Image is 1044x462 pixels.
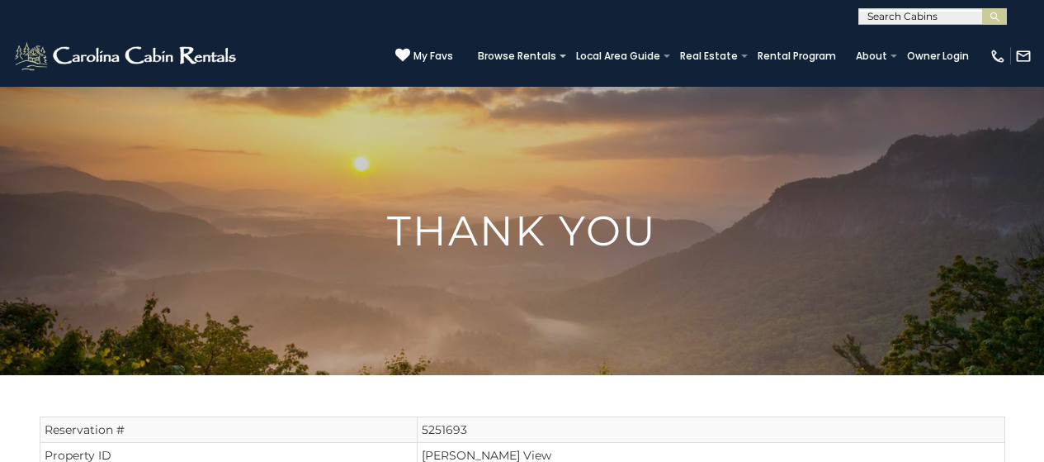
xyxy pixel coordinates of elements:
a: Rental Program [749,45,844,68]
a: Local Area Guide [568,45,668,68]
a: About [848,45,895,68]
img: phone-regular-white.png [990,48,1006,64]
a: Browse Rentals [470,45,565,68]
a: Owner Login [899,45,977,68]
a: My Favs [395,48,453,64]
td: Reservation # [40,417,417,443]
a: Real Estate [672,45,746,68]
td: 5251693 [417,417,1004,443]
img: mail-regular-white.png [1015,48,1032,64]
img: White-1-2.png [12,40,241,73]
span: My Favs [413,49,453,64]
